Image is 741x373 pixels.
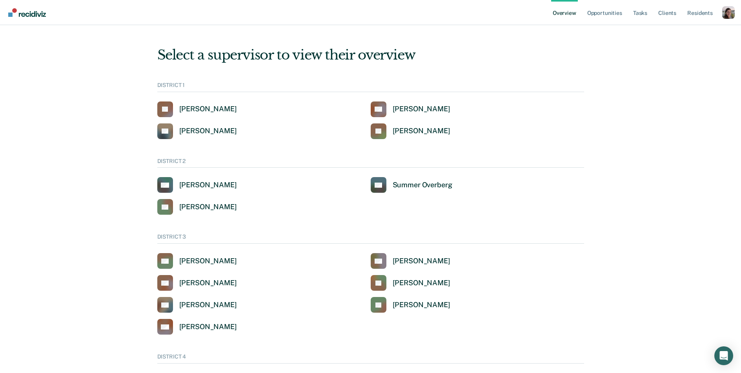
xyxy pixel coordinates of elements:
div: [PERSON_NAME] [179,105,237,114]
div: DISTRICT 3 [157,234,584,244]
div: Select a supervisor to view their overview [157,47,584,63]
div: [PERSON_NAME] [179,301,237,310]
div: [PERSON_NAME] [179,257,237,266]
a: Summer Overberg [371,177,452,193]
a: [PERSON_NAME] [157,177,237,193]
a: [PERSON_NAME] [157,297,237,313]
a: [PERSON_NAME] [157,123,237,139]
div: DISTRICT 1 [157,82,584,92]
a: [PERSON_NAME] [157,275,237,291]
a: [PERSON_NAME] [371,123,450,139]
div: [PERSON_NAME] [393,279,450,288]
div: [PERSON_NAME] [393,127,450,136]
a: [PERSON_NAME] [371,275,450,291]
a: [PERSON_NAME] [371,297,450,313]
a: [PERSON_NAME] [157,319,237,335]
div: [PERSON_NAME] [393,105,450,114]
div: [PERSON_NAME] [179,127,237,136]
a: [PERSON_NAME] [371,101,450,117]
div: [PERSON_NAME] [179,181,237,190]
a: [PERSON_NAME] [157,199,237,215]
div: [PERSON_NAME] [393,301,450,310]
div: DISTRICT 4 [157,353,584,364]
a: [PERSON_NAME] [157,253,237,269]
div: [PERSON_NAME] [393,257,450,266]
div: Summer Overberg [393,181,452,190]
img: Recidiviz [8,8,46,17]
div: [PERSON_NAME] [179,322,237,331]
div: [PERSON_NAME] [179,203,237,212]
div: DISTRICT 2 [157,158,584,168]
div: Open Intercom Messenger [714,346,733,365]
a: [PERSON_NAME] [157,101,237,117]
button: Profile dropdown button [722,6,735,19]
div: [PERSON_NAME] [179,279,237,288]
a: [PERSON_NAME] [371,253,450,269]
